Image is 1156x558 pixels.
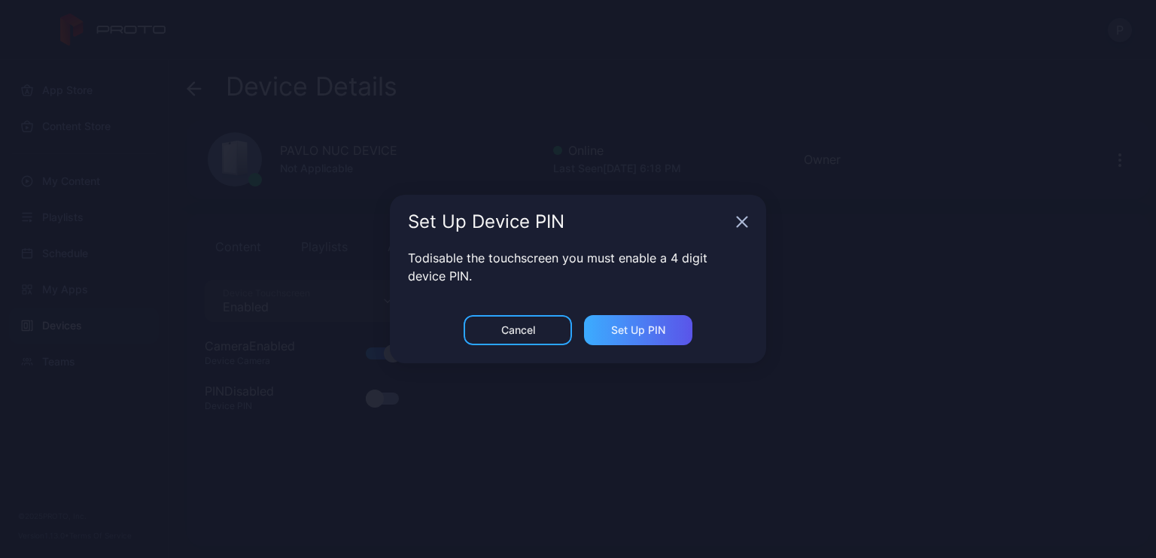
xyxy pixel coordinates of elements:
button: Set Up PIN [584,315,692,345]
div: Set Up PIN [611,324,665,336]
div: Cancel [501,324,535,336]
div: Set Up Device PIN [408,213,730,231]
p: To disable the touchscreen you must enable a 4 digit device PIN. [408,249,748,285]
button: Cancel [464,315,572,345]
